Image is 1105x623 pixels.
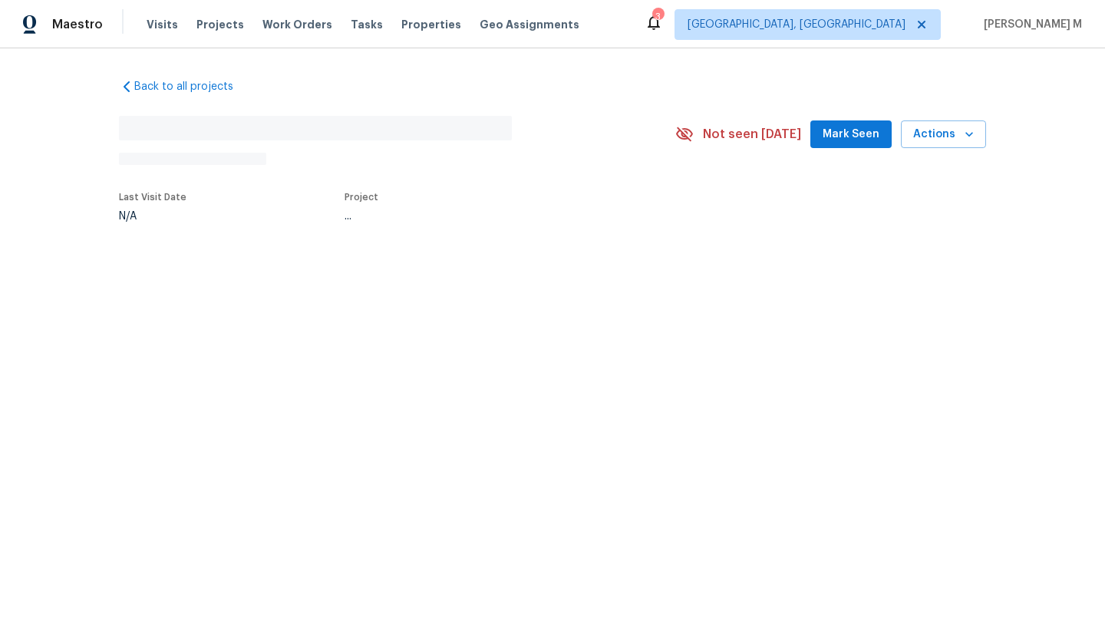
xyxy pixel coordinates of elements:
[345,193,378,202] span: Project
[913,125,974,144] span: Actions
[119,211,186,222] div: N/A
[652,9,663,25] div: 3
[823,125,879,144] span: Mark Seen
[52,17,103,32] span: Maestro
[196,17,244,32] span: Projects
[480,17,579,32] span: Geo Assignments
[401,17,461,32] span: Properties
[119,193,186,202] span: Last Visit Date
[688,17,905,32] span: [GEOGRAPHIC_DATA], [GEOGRAPHIC_DATA]
[147,17,178,32] span: Visits
[351,19,383,30] span: Tasks
[901,120,986,149] button: Actions
[345,211,639,222] div: ...
[703,127,801,142] span: Not seen [DATE]
[978,17,1082,32] span: [PERSON_NAME] M
[262,17,332,32] span: Work Orders
[810,120,892,149] button: Mark Seen
[119,79,266,94] a: Back to all projects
